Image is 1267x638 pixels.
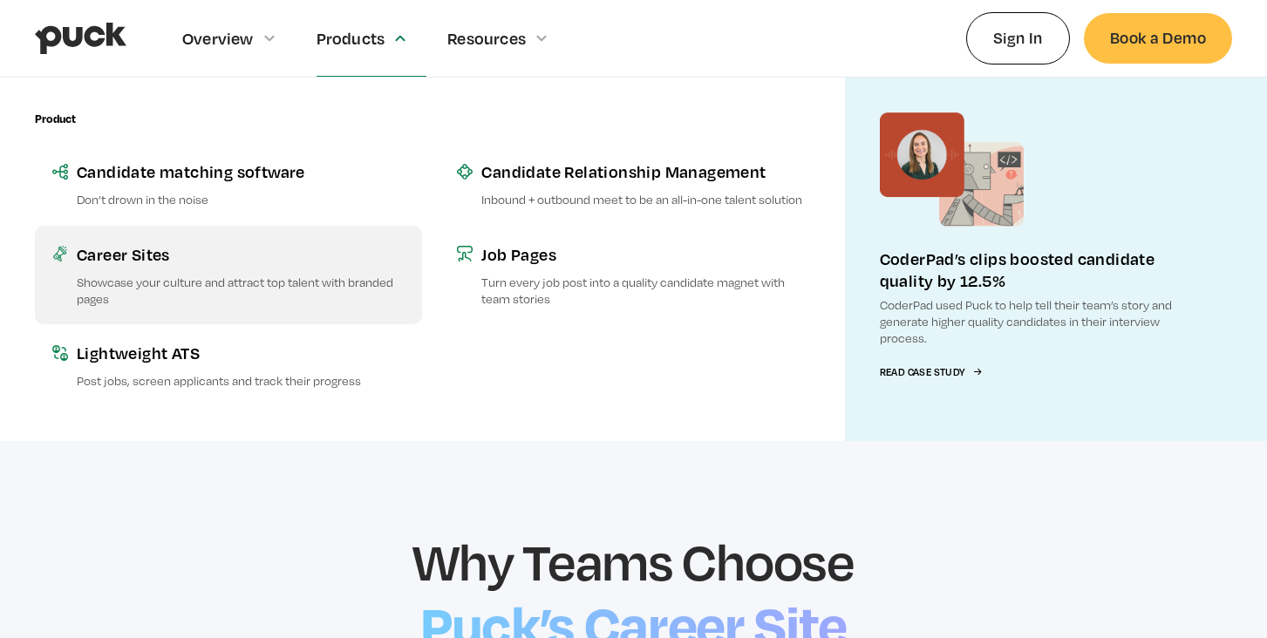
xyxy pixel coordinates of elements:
div: CoderPad’s clips boosted candidate quality by 12.5% [880,248,1197,291]
div: Job Pages [481,243,809,265]
div: Candidate matching software [77,160,405,182]
a: Job PagesTurn every job post into a quality candidate magnet with team stories [439,226,827,324]
div: Resources [447,29,526,48]
p: Post jobs, screen applicants and track their progress [77,372,405,389]
p: CoderPad used Puck to help tell their team’s story and generate higher quality candidates in thei... [880,296,1197,347]
div: Candidate Relationship Management [481,160,809,182]
p: Don’t drown in the noise [77,191,405,207]
a: Lightweight ATSPost jobs, screen applicants and track their progress [35,324,422,406]
div: Lightweight ATS [77,342,405,363]
a: Candidate Relationship ManagementInbound + outbound meet to be an all-in-one talent solution [439,143,827,225]
a: Career SitesShowcase your culture and attract top talent with branded pages [35,226,422,324]
p: Inbound + outbound meet to be an all-in-one talent solution [481,191,809,207]
div: Read Case Study [880,367,965,378]
div: Products [317,29,385,48]
p: Showcase your culture and attract top talent with branded pages [77,274,405,307]
a: CoderPad’s clips boosted candidate quality by 12.5%CoderPad used Puck to help tell their team’s s... [845,78,1232,441]
a: Candidate matching softwareDon’t drown in the noise [35,143,422,225]
a: Book a Demo [1084,13,1232,63]
div: Career Sites [77,243,405,265]
h2: Why Teams Choose [412,530,855,591]
div: Overview [182,29,254,48]
a: Sign In [966,12,1070,64]
p: Turn every job post into a quality candidate magnet with team stories [481,274,809,307]
div: Product [35,112,76,126]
